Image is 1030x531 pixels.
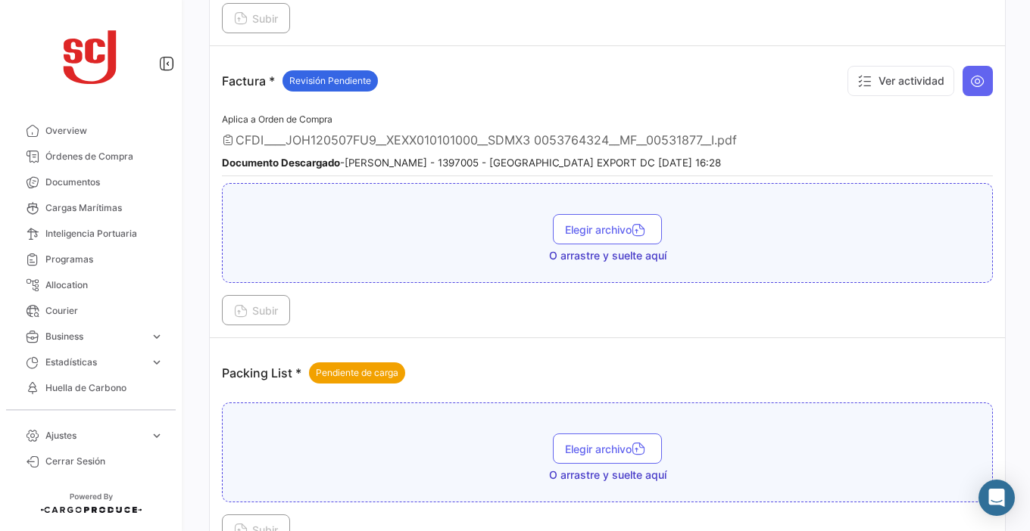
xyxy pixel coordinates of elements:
[553,433,662,464] button: Elegir archivo
[12,169,170,195] a: Documentos
[45,278,164,292] span: Allocation
[45,381,164,395] span: Huella de Carbono
[12,247,170,272] a: Programas
[12,298,170,324] a: Courier
[222,70,378,92] p: Factura *
[316,366,398,380] span: Pendiente de carga
[565,442,650,455] span: Elegir archivo
[150,330,164,343] span: expand_more
[549,248,666,263] span: O arrastre y suelte aquí
[45,330,144,343] span: Business
[553,214,662,244] button: Elegir archivo
[12,221,170,247] a: Inteligencia Portuaria
[234,12,278,25] span: Subir
[53,18,129,94] img: scj_logo1.svg
[45,227,164,241] span: Inteligencia Portuaria
[978,480,1015,516] div: Abrir Intercom Messenger
[222,295,290,325] button: Subir
[45,455,164,468] span: Cerrar Sesión
[45,124,164,138] span: Overview
[222,113,332,125] span: Aplica a Orden de Compra
[222,157,340,169] b: Documento Descargado
[45,253,164,266] span: Programas
[289,74,371,88] span: Revisión Pendiente
[150,356,164,369] span: expand_more
[12,272,170,298] a: Allocation
[12,144,170,169] a: Órdenes de Compra
[12,195,170,221] a: Cargas Marítimas
[45,356,144,369] span: Estadísticas
[222,3,290,33] button: Subir
[565,223,650,236] span: Elegir archivo
[222,157,721,169] small: - [PERSON_NAME] - 1397005 - [GEOGRAPHIC_DATA] EXPORT DC [DATE] 16:28
[222,362,405,383] p: Packing List *
[45,429,144,442] span: Ajustes
[236,132,737,147] span: CFDI____JOH120507FU9__XEXX010101000__SDMX3 0053764324__MF__00531877__I.pdf
[12,118,170,144] a: Overview
[45,150,164,163] span: Órdenes de Compra
[45,175,164,189] span: Documentos
[45,201,164,215] span: Cargas Marítimas
[150,429,164,442] span: expand_more
[45,304,164,318] span: Courier
[549,467,666,483] span: O arrastre y suelte aquí
[12,375,170,401] a: Huella de Carbono
[234,304,278,317] span: Subir
[847,66,954,96] button: Ver actividad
